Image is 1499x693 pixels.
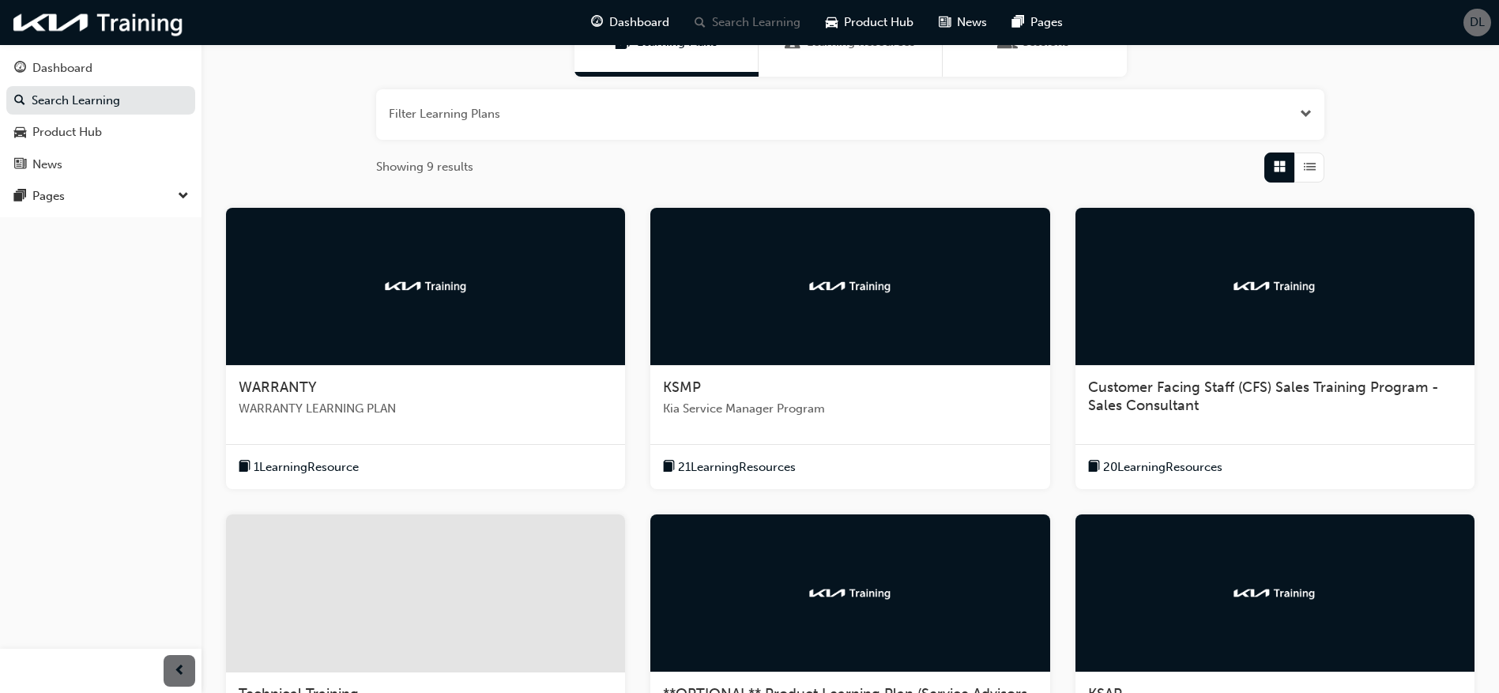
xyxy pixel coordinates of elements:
[663,379,701,396] span: KSMP
[682,6,813,39] a: search-iconSearch Learning
[957,13,987,32] span: News
[615,33,631,51] span: Learning Plans
[6,86,195,115] a: Search Learning
[6,182,195,211] button: Pages
[1103,458,1222,476] span: 20 Learning Resources
[1000,6,1075,39] a: pages-iconPages
[376,158,473,176] span: Showing 9 results
[695,13,706,32] span: search-icon
[6,118,195,147] a: Product Hub
[926,6,1000,39] a: news-iconNews
[1231,278,1318,294] img: kia-training
[591,13,603,32] span: guage-icon
[712,13,800,32] span: Search Learning
[844,13,913,32] span: Product Hub
[6,150,195,179] a: News
[6,54,195,83] a: Dashboard
[14,62,26,76] span: guage-icon
[807,278,894,294] img: kia-training
[663,458,796,477] button: book-icon21LearningResources
[382,278,469,294] img: kia-training
[785,33,800,51] span: Learning Resources
[14,158,26,172] span: news-icon
[807,586,894,601] img: kia-training
[239,458,250,477] span: book-icon
[939,13,951,32] span: news-icon
[678,458,796,476] span: 21 Learning Resources
[32,59,92,77] div: Dashboard
[1030,13,1063,32] span: Pages
[578,6,682,39] a: guage-iconDashboard
[1088,458,1100,477] span: book-icon
[1000,33,1016,51] span: Sessions
[813,6,926,39] a: car-iconProduct Hub
[239,458,359,477] button: book-icon1LearningResource
[14,190,26,204] span: pages-icon
[1075,208,1475,490] a: kia-trainingCustomer Facing Staff (CFS) Sales Training Program - Sales Consultantbook-icon20Learn...
[1088,458,1222,477] button: book-icon20LearningResources
[32,156,62,174] div: News
[609,13,669,32] span: Dashboard
[663,458,675,477] span: book-icon
[14,94,25,108] span: search-icon
[239,400,612,418] span: WARRANTY LEARNING PLAN
[254,458,359,476] span: 1 Learning Resource
[239,379,317,396] span: WARRANTY
[6,51,195,182] button: DashboardSearch LearningProduct HubNews
[32,187,65,205] div: Pages
[1274,158,1286,176] span: Grid
[826,13,838,32] span: car-icon
[32,123,102,141] div: Product Hub
[1012,13,1024,32] span: pages-icon
[1463,9,1491,36] button: DL
[1470,13,1485,32] span: DL
[650,208,1049,490] a: kia-trainingKSMPKia Service Manager Programbook-icon21LearningResources
[1088,379,1439,415] span: Customer Facing Staff (CFS) Sales Training Program - Sales Consultant
[226,208,625,490] a: kia-trainingWARRANTYWARRANTY LEARNING PLANbook-icon1LearningResource
[178,186,189,207] span: down-icon
[1304,158,1316,176] span: List
[14,126,26,140] span: car-icon
[663,400,1037,418] span: Kia Service Manager Program
[1300,105,1312,123] button: Open the filter
[174,661,186,681] span: prev-icon
[1231,586,1318,601] img: kia-training
[8,6,190,39] img: kia-training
